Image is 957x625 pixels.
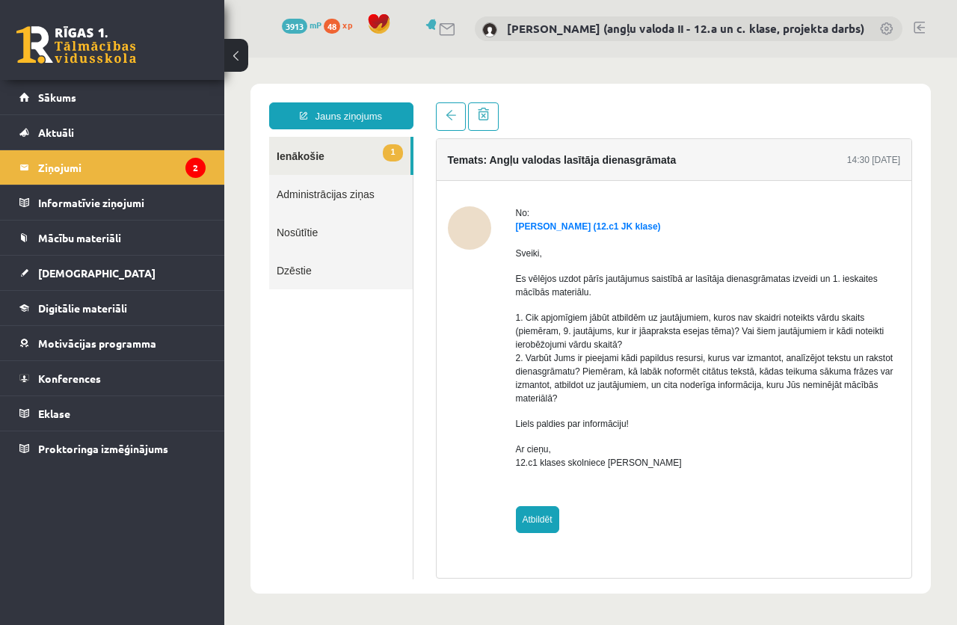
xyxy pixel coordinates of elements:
a: Konferences [19,361,206,395]
legend: Informatīvie ziņojumi [38,185,206,220]
span: Mācību materiāli [38,231,121,244]
a: Sākums [19,80,206,114]
span: Proktoringa izmēģinājums [38,442,168,455]
p: Sveiki, [292,189,677,203]
a: 48 xp [324,19,360,31]
span: 3913 [282,19,307,34]
div: 14:30 [DATE] [623,96,676,109]
i: 2 [185,158,206,178]
span: Motivācijas programma [38,336,156,350]
span: Digitālie materiāli [38,301,127,315]
span: [DEMOGRAPHIC_DATA] [38,266,156,280]
span: Aktuāli [38,126,74,139]
span: Eklase [38,407,70,420]
a: Proktoringa izmēģinājums [19,431,206,466]
span: Konferences [38,372,101,385]
a: Rīgas 1. Tālmācības vidusskola [16,26,136,64]
img: Valerija Kovaļova [224,149,267,192]
a: 3913 mP [282,19,321,31]
a: Aktuāli [19,115,206,150]
span: xp [342,19,352,31]
a: Informatīvie ziņojumi [19,185,206,220]
a: Digitālie materiāli [19,291,206,325]
a: Mācību materiāli [19,221,206,255]
div: No: [292,149,677,162]
p: Es vēlējos uzdot pārīs jautājumus saistībā ar lasītāja dienasgrāmatas izveidi un 1. ieskaites māc... [292,215,677,241]
a: [PERSON_NAME] (12.c1 JK klase) [292,164,437,174]
iframe: To enrich screen reader interactions, please activate Accessibility in Grammarly extension settings [224,58,957,621]
span: Sākums [38,90,76,104]
legend: Ziņojumi [38,150,206,185]
p: Ar cieņu, 12.c1 klases skolniece [PERSON_NAME] [292,385,677,412]
p: 1. Cik apjomīgiem jābūt atbildēm uz jautājumiem, kuros nav skaidri noteikts vārdu skaits (piemēra... [292,253,677,348]
a: Atbildēt [292,449,335,475]
a: [DEMOGRAPHIC_DATA] [19,256,206,290]
a: Ziņojumi2 [19,150,206,185]
a: [PERSON_NAME] (angļu valoda II - 12.a un c. klase, projekta darbs) [507,21,864,36]
p: Liels paldies par informāciju! [292,360,677,373]
span: mP [310,19,321,31]
span: 48 [324,19,340,34]
a: Motivācijas programma [19,326,206,360]
a: Eklase [19,396,206,431]
img: Katrīne Laizāne (angļu valoda II - 12.a un c. klase, projekta darbs) [482,22,497,37]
